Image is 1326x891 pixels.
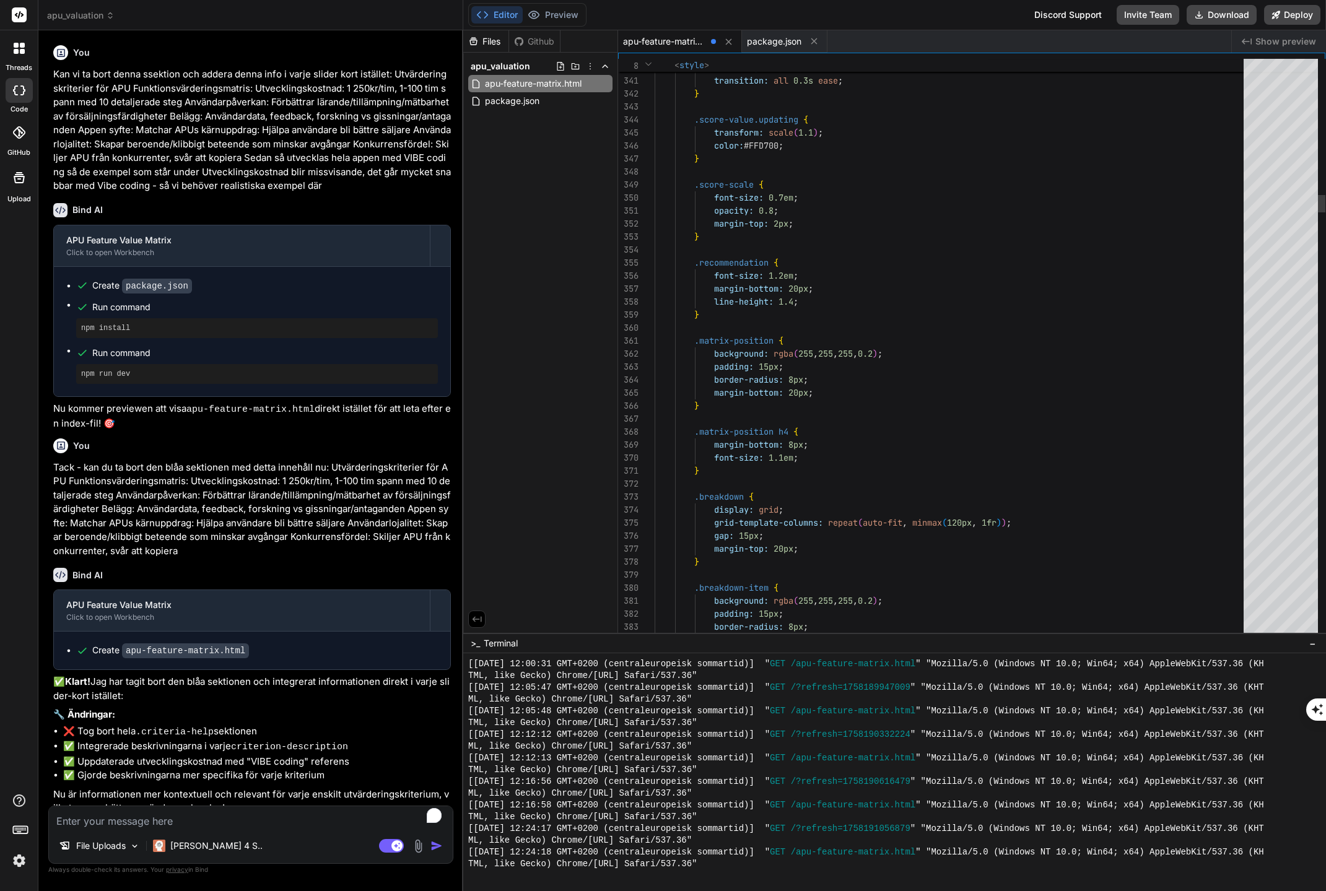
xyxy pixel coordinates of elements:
[618,490,639,503] div: 373
[714,127,764,138] span: transform:
[63,739,451,755] li: ✅ Integrerade beskrivningarna i varje
[618,542,639,555] div: 377
[791,776,910,788] span: /?refresh=1758190616479
[72,569,103,581] h6: Bind AI
[915,705,1264,717] span: " "Mozilla/5.0 (Windows NT 10.0; Win64; x64) AppleWebKit/537.36 (KH
[468,858,697,870] span: TML, like Gecko) Chrome/[URL] Safari/537.36"
[858,595,873,606] span: 0.2
[803,621,808,632] span: ;
[910,776,1264,788] span: " "Mozilla/5.0 (Windows NT 10.0; Win64; x64) AppleWebKit/537.36 (KHT
[942,517,947,528] span: (
[618,100,639,113] div: 343
[231,742,348,752] code: criterion-description
[788,621,803,632] span: 8px
[694,309,699,320] span: }
[714,348,769,359] span: background:
[468,741,692,752] span: ML, like Gecko) Chrome/[URL] Safari/537.36"
[618,152,639,165] div: 347
[791,823,910,835] span: /?refresh=1758191056879
[618,334,639,347] div: 361
[714,361,754,372] span: padding:
[618,607,639,620] div: 382
[759,205,774,216] span: 0.8
[122,279,192,293] code: package.json
[803,439,808,450] span: ;
[618,165,639,178] div: 348
[618,243,639,256] div: 354
[484,76,583,91] span: apu-feature-matrix.html
[791,799,916,811] span: /apu-feature-matrix.html
[468,846,770,858] span: [[DATE] 12:24:18 GMT+0200 (centraleuropeisk sommartid)] "
[81,323,433,333] pre: npm install
[788,283,808,294] span: 20px
[779,361,783,372] span: ;
[694,257,769,268] span: .recommendation
[618,191,639,204] div: 350
[838,75,843,86] span: ;
[1027,5,1109,25] div: Discord Support
[818,595,833,606] span: 255
[873,595,878,606] span: )
[694,88,699,99] span: }
[759,179,764,190] span: {
[618,477,639,490] div: 372
[774,348,793,359] span: rgba
[618,230,639,243] div: 353
[793,75,813,86] span: 0.3s
[714,192,764,203] span: font-size:
[468,835,692,846] span: ML, like Gecko) Chrome/[URL] Safari/537.36"
[759,608,779,619] span: 15px
[468,658,770,670] span: [[DATE] 12:00:31 GMT+0200 (centraleuropeisk sommartid)] "
[838,348,853,359] span: 255
[774,595,793,606] span: rgba
[53,708,115,720] strong: 🔧 Ändringar:
[910,682,1264,693] span: " "Mozilla/5.0 (Windows NT 10.0; Win64; x64) AppleWebKit/537.36 (KHT
[997,517,1001,528] span: )
[430,840,443,852] img: icon
[76,840,126,852] p: File Uploads
[6,63,32,73] label: threads
[618,126,639,139] div: 345
[793,296,798,307] span: ;
[468,717,697,729] span: TML, like Gecko) Chrome/[URL] Safari/537.36"
[813,127,818,138] span: )
[714,140,744,151] span: color:
[623,35,706,48] span: apu-feature-matrix.html
[791,752,916,764] span: /apu-feature-matrix.html
[1001,517,1006,528] span: )
[808,387,813,398] span: ;
[54,225,430,266] button: APU Feature Value MatrixClick to open Workbench
[618,529,639,542] div: 376
[484,637,518,650] span: Terminal
[714,439,783,450] span: margin-bottom:
[129,841,140,851] img: Pick Models
[714,387,783,398] span: margin-bottom:
[63,724,451,740] li: ❌ Tog bort hela sektionen
[618,425,639,438] div: 368
[915,752,1264,764] span: " "Mozilla/5.0 (Windows NT 10.0; Win64; x64) AppleWebKit/537.36 (KH
[47,9,115,22] span: apu_valuation
[912,517,942,528] span: minmax
[714,595,769,606] span: background:
[618,256,639,269] div: 355
[66,234,417,246] div: APU Feature Value Matrix
[714,296,774,307] span: line-height:
[618,308,639,321] div: 359
[873,348,878,359] span: )
[618,295,639,308] div: 358
[694,582,769,593] span: .breakdown-item
[714,374,783,385] span: border-radius:
[774,543,793,554] span: 20px
[858,517,863,528] span: (
[947,517,972,528] span: 120px
[53,402,451,431] p: Nu kommer previewen att visa direkt istället för att leta efter en index-fil! 🎯
[793,270,798,281] span: ;
[813,595,818,606] span: ,
[770,823,785,835] span: GET
[170,840,263,852] p: [PERSON_NAME] 4 S..
[618,74,639,87] div: 341
[618,503,639,516] div: 374
[166,866,188,873] span: privacy
[618,386,639,399] div: 365
[694,114,798,125] span: .score-value.updating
